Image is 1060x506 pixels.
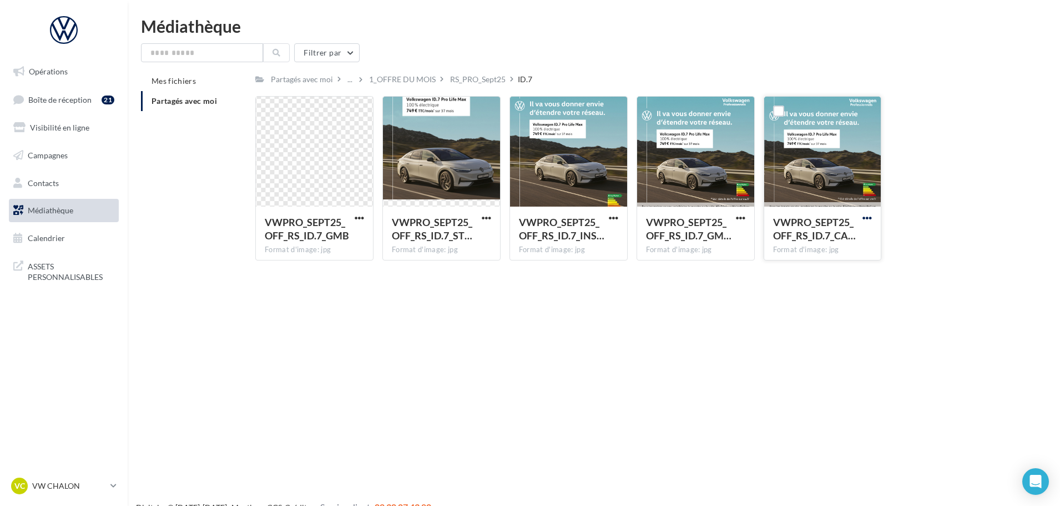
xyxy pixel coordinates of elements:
a: VC VW CHALON [9,475,119,497]
span: VWPRO_SEPT25_OFF_RS_ID.7_GMB [265,216,349,242]
a: Calendrier [7,227,121,250]
span: Médiathèque [28,206,73,215]
span: ASSETS PERSONNALISABLES [28,259,114,283]
div: Format d'image: jpg [392,245,491,255]
a: Médiathèque [7,199,121,222]
span: Visibilité en ligne [30,123,89,132]
span: Campagnes [28,151,68,160]
div: 1_OFFRE DU MOIS [369,74,436,85]
a: Campagnes [7,144,121,167]
div: Médiathèque [141,18,1047,34]
div: Partagés avec moi [271,74,333,85]
span: VWPRO_SEPT25_OFF_RS_ID.7_STORY [392,216,472,242]
span: Boîte de réception [28,94,92,104]
span: Mes fichiers [152,76,196,86]
div: Open Intercom Messenger [1022,468,1049,495]
div: Format d'image: jpg [519,245,618,255]
div: Format d'image: jpg [646,245,745,255]
a: Visibilité en ligne [7,116,121,139]
a: Boîte de réception21 [7,88,121,112]
div: 21 [102,96,114,104]
span: Contacts [28,178,59,187]
div: ID.7 [518,74,532,85]
span: VC [14,480,25,492]
div: Format d'image: jpg [773,245,872,255]
a: Contacts [7,172,121,195]
span: Calendrier [28,233,65,243]
a: Opérations [7,60,121,83]
span: Partagés avec moi [152,96,217,106]
div: Format d'image: jpg [265,245,364,255]
span: VWPRO_SEPT25_OFF_RS_ID.7_INSTA [519,216,604,242]
button: Filtrer par [294,43,360,62]
span: VWPRO_SEPT25_OFF_RS_ID.7_GMB_720x720px_GMB [646,216,731,242]
div: ... [345,72,355,87]
a: ASSETS PERSONNALISABLES [7,254,121,287]
span: Opérations [29,67,68,76]
span: VWPRO_SEPT25_OFF_RS_ID.7_CARRE [773,216,856,242]
p: VW CHALON [32,480,106,492]
div: RS_PRO_Sept25 [450,74,506,85]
